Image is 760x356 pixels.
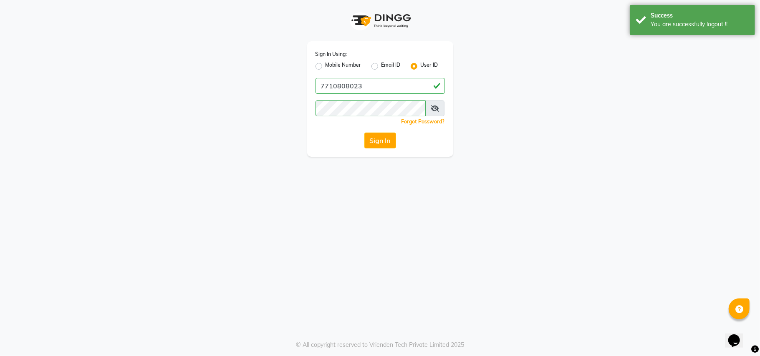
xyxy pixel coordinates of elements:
div: Success [651,11,749,20]
div: You are successfully logout !! [651,20,749,29]
input: Username [316,78,445,94]
label: Sign In Using: [316,50,347,58]
iframe: chat widget [725,323,752,348]
input: Username [316,100,426,116]
button: Sign In [364,133,396,148]
label: User ID [421,61,438,71]
img: logo1.svg [347,8,414,33]
label: Mobile Number [326,61,361,71]
label: Email ID [381,61,401,71]
a: Forgot Password? [401,118,445,125]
